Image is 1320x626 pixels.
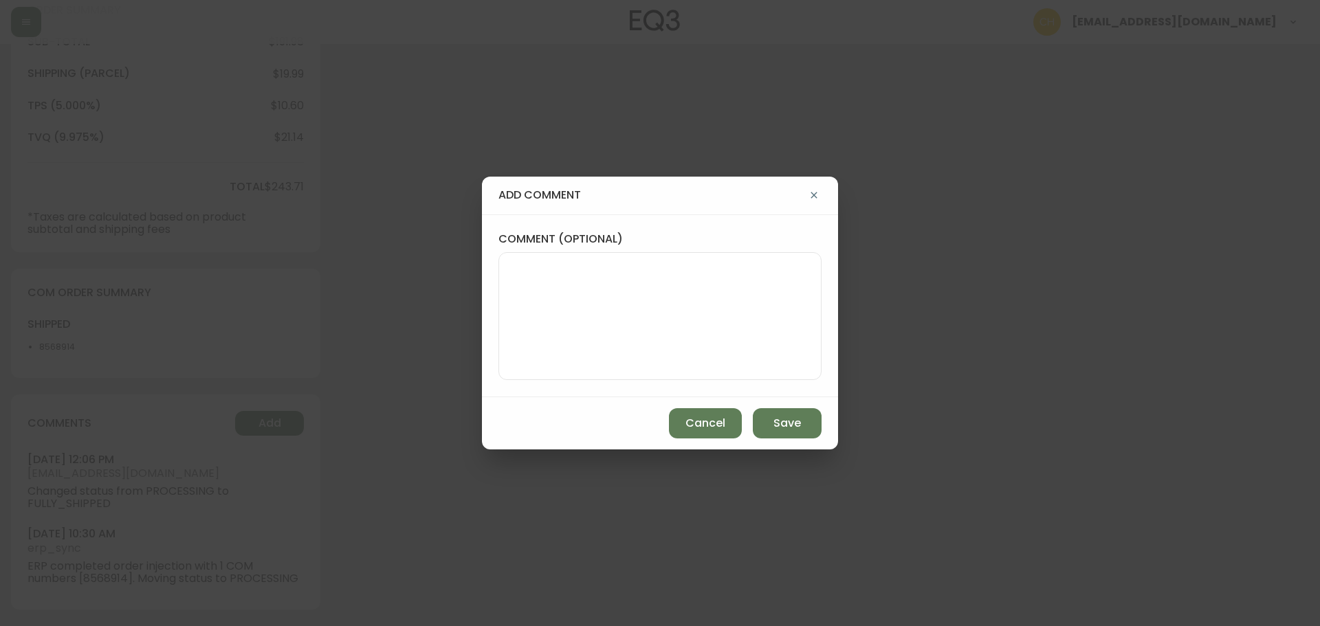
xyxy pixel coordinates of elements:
[753,408,822,438] button: Save
[498,188,806,203] h4: add comment
[773,416,801,431] span: Save
[685,416,725,431] span: Cancel
[669,408,742,438] button: Cancel
[498,232,822,247] label: comment (optional)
